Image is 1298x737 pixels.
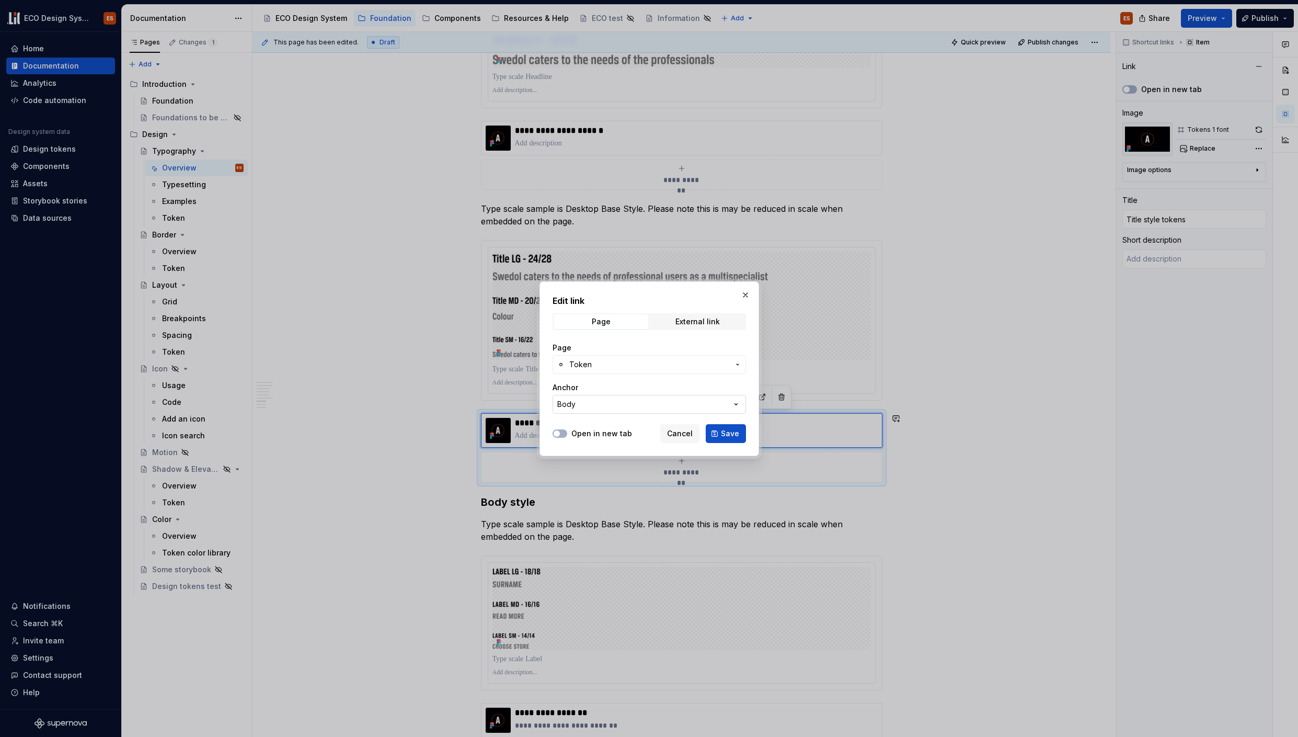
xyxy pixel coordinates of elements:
button: Token [553,355,746,374]
label: Page [553,343,571,353]
span: Token [569,359,592,370]
button: Save [706,424,746,443]
button: Body [553,395,746,414]
span: Cancel [667,428,693,439]
div: Body [557,399,576,410]
label: Open in new tab [571,428,632,439]
div: Page [591,318,610,326]
div: External link [675,318,720,326]
h2: Edit link [553,294,746,307]
label: Anchor [553,382,578,393]
span: Save [721,428,739,439]
button: Cancel [660,424,699,443]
